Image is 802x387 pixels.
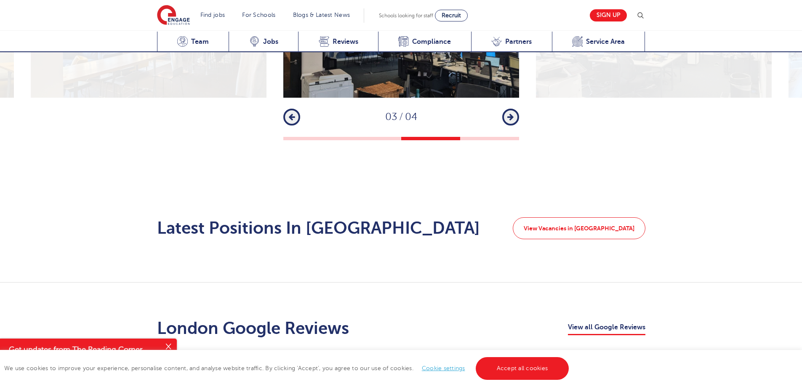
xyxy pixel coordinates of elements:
span: Reviews [333,37,358,46]
span: Recruit [442,12,461,19]
span: Compliance [412,37,451,46]
button: Close [160,339,177,355]
a: Partners [471,32,552,52]
span: Partners [505,37,532,46]
a: Accept all cookies [476,357,569,380]
span: Service Area [586,37,625,46]
button: 2 of 4 [342,137,401,140]
span: Jobs [263,37,278,46]
a: View all Google Reviews [568,322,645,335]
a: Reviews [298,32,378,52]
a: For Schools [242,12,275,18]
span: We use cookies to improve your experience, personalise content, and analyse website traffic. By c... [4,365,571,371]
a: Service Area [552,32,645,52]
img: Engage Education [157,5,190,26]
a: Jobs [229,32,298,52]
span: Schools looking for staff [379,13,433,19]
a: Blogs & Latest News [293,12,350,18]
a: Compliance [378,32,471,52]
a: Find jobs [200,12,225,18]
h2: London Google Reviews [157,318,349,339]
a: Recruit [435,10,468,21]
button: 1 of 4 [283,137,342,140]
span: / [397,111,405,123]
span: 04 [405,111,417,123]
a: View Vacancies in [GEOGRAPHIC_DATA] [513,217,645,239]
button: 3 of 4 [401,137,460,140]
a: Sign up [590,9,627,21]
a: Team [157,32,229,52]
h2: Latest Positions In [GEOGRAPHIC_DATA] [157,218,480,238]
button: 4 of 4 [460,137,519,140]
span: 03 [385,111,397,123]
a: Cookie settings [422,365,465,371]
h4: Get updates from The Reading Corner [9,344,159,355]
span: Team [191,37,209,46]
